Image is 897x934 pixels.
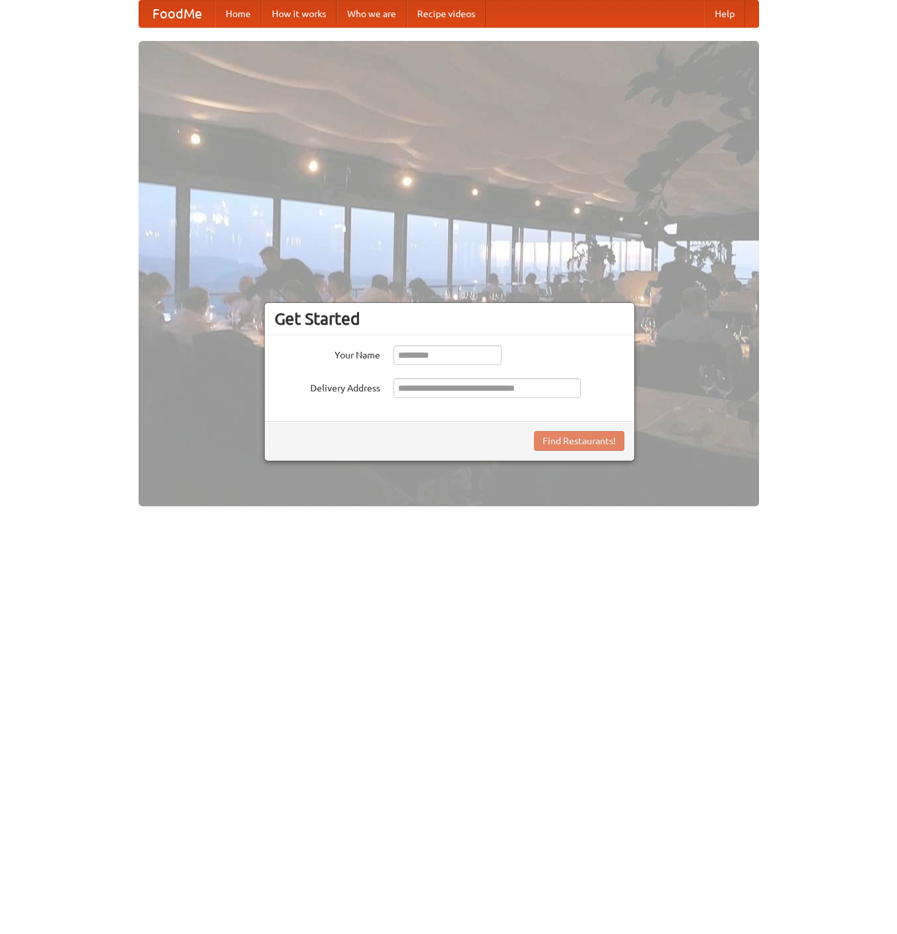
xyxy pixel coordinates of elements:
[534,431,624,451] button: Find Restaurants!
[275,345,380,362] label: Your Name
[215,1,261,27] a: Home
[139,1,215,27] a: FoodMe
[261,1,337,27] a: How it works
[337,1,407,27] a: Who we are
[704,1,745,27] a: Help
[275,309,624,329] h3: Get Started
[275,378,380,395] label: Delivery Address
[407,1,486,27] a: Recipe videos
